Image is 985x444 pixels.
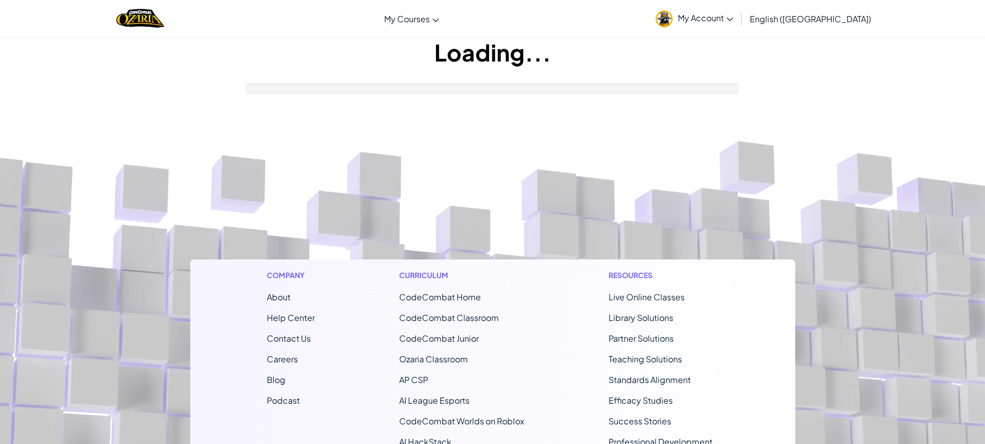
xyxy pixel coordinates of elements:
[609,354,682,364] a: Teaching Solutions
[267,395,300,406] a: Podcast
[379,5,444,33] a: My Courses
[609,292,685,302] a: Live Online Classes
[609,374,691,385] a: Standards Alignment
[399,374,428,385] a: AP CSP
[609,312,673,323] a: Library Solutions
[267,333,311,344] span: Contact Us
[609,416,671,426] a: Success Stories
[267,354,298,364] a: Careers
[267,270,315,281] h1: Company
[399,395,469,406] a: AI League Esports
[650,2,738,35] a: My Account
[678,12,733,23] span: My Account
[609,395,673,406] a: Efficacy Studies
[609,270,719,281] h1: Resources
[399,333,479,344] a: CodeCombat Junior
[399,270,524,281] h1: Curriculum
[399,354,468,364] a: Ozaria Classroom
[384,13,430,24] span: My Courses
[750,13,871,24] span: English ([GEOGRAPHIC_DATA])
[656,10,673,27] img: avatar
[267,312,315,323] a: Help Center
[267,374,285,385] a: Blog
[267,292,291,302] a: About
[116,8,164,29] a: Ozaria by CodeCombat logo
[116,8,164,29] img: Home
[609,333,674,344] a: Partner Solutions
[745,5,876,33] a: English ([GEOGRAPHIC_DATA])
[399,416,524,426] a: CodeCombat Worlds on Roblox
[399,312,499,323] a: CodeCombat Classroom
[399,292,481,302] span: CodeCombat Home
